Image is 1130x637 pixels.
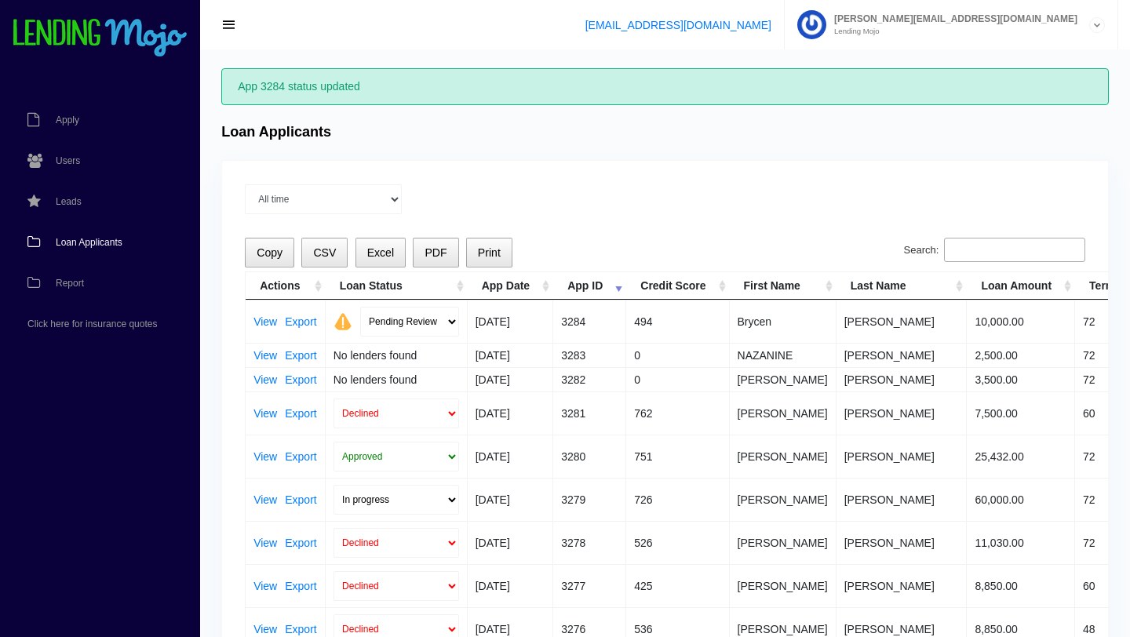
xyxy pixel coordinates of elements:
[285,581,316,591] a: Export
[730,564,837,607] td: [PERSON_NAME]
[367,246,394,259] span: Excel
[553,391,626,435] td: 3281
[326,367,468,391] td: No lenders found
[626,521,729,564] td: 526
[837,564,968,607] td: [PERSON_NAME]
[967,521,1075,564] td: 11,030.00
[56,156,80,166] span: Users
[553,343,626,367] td: 3283
[553,521,626,564] td: 3278
[837,521,968,564] td: [PERSON_NAME]
[478,246,501,259] span: Print
[967,343,1075,367] td: 2,500.00
[553,435,626,478] td: 3280
[253,408,277,419] a: View
[553,272,626,300] th: App ID: activate to sort column ascending
[56,197,82,206] span: Leads
[301,238,348,268] button: CSV
[826,14,1077,24] span: [PERSON_NAME][EMAIL_ADDRESS][DOMAIN_NAME]
[285,350,316,361] a: Export
[967,564,1075,607] td: 8,850.00
[285,624,316,635] a: Export
[253,374,277,385] a: View
[285,374,316,385] a: Export
[468,272,553,300] th: App Date: activate to sort column ascending
[826,27,1077,35] small: Lending Mojo
[468,300,553,343] td: [DATE]
[553,367,626,391] td: 3282
[837,343,968,367] td: [PERSON_NAME]
[253,537,277,548] a: View
[626,343,729,367] td: 0
[967,391,1075,435] td: 7,500.00
[466,238,512,268] button: Print
[730,367,837,391] td: [PERSON_NAME]
[253,624,277,635] a: View
[944,238,1085,263] input: Search:
[837,367,968,391] td: [PERSON_NAME]
[56,238,122,247] span: Loan Applicants
[967,367,1075,391] td: 3,500.00
[285,451,316,462] a: Export
[626,272,729,300] th: Credit Score: activate to sort column ascending
[355,238,406,268] button: Excel
[468,343,553,367] td: [DATE]
[425,246,447,259] span: PDF
[837,272,968,300] th: Last Name: activate to sort column ascending
[585,19,771,31] a: [EMAIL_ADDRESS][DOMAIN_NAME]
[553,564,626,607] td: 3277
[313,246,336,259] span: CSV
[56,278,84,288] span: Report
[468,435,553,478] td: [DATE]
[253,494,277,505] a: View
[253,316,277,327] a: View
[730,391,837,435] td: [PERSON_NAME]
[468,564,553,607] td: [DATE]
[253,451,277,462] a: View
[468,367,553,391] td: [DATE]
[246,272,326,300] th: Actions: activate to sort column ascending
[626,300,729,343] td: 494
[730,478,837,521] td: [PERSON_NAME]
[626,367,729,391] td: 0
[257,246,282,259] span: Copy
[967,272,1075,300] th: Loan Amount: activate to sort column ascending
[285,316,316,327] a: Export
[967,478,1075,521] td: 60,000.00
[468,391,553,435] td: [DATE]
[837,300,968,343] td: [PERSON_NAME]
[730,343,837,367] td: NAZANINE
[967,435,1075,478] td: 25,432.00
[253,581,277,591] a: View
[626,564,729,607] td: 425
[730,300,837,343] td: Brycen
[904,238,1085,263] label: Search:
[468,478,553,521] td: [DATE]
[626,478,729,521] td: 726
[413,238,458,268] button: PDF
[797,10,826,39] img: Profile image
[326,272,468,300] th: Loan Status: activate to sort column ascending
[730,521,837,564] td: [PERSON_NAME]
[285,537,316,548] a: Export
[27,319,157,329] span: Click here for insurance quotes
[253,350,277,361] a: View
[285,494,316,505] a: Export
[553,478,626,521] td: 3279
[56,115,79,125] span: Apply
[967,300,1075,343] td: 10,000.00
[221,124,331,141] h4: Loan Applicants
[285,408,316,419] a: Export
[468,521,553,564] td: [DATE]
[245,238,294,268] button: Copy
[553,300,626,343] td: 3284
[334,312,352,331] img: warning.png
[730,272,837,300] th: First Name: activate to sort column ascending
[326,343,468,367] td: No lenders found
[626,391,729,435] td: 762
[837,435,968,478] td: [PERSON_NAME]
[12,19,188,58] img: logo-small.png
[626,435,729,478] td: 751
[837,478,968,521] td: [PERSON_NAME]
[221,68,1109,105] div: App 3284 status updated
